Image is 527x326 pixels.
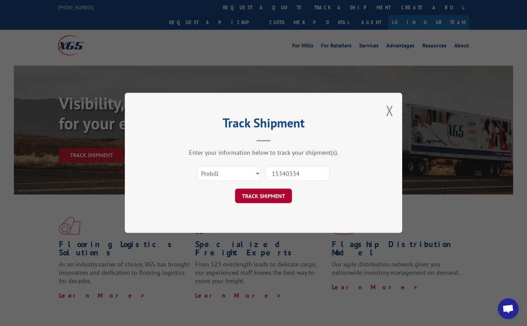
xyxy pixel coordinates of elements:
input: Number(s) [266,166,330,181]
button: Close modal [386,101,394,120]
div: Open chat [498,298,519,319]
h2: Track Shipment [159,118,368,131]
div: Enter your information below to track your shipment(s). [159,149,368,157]
button: TRACK SHIPMENT [235,189,292,203]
